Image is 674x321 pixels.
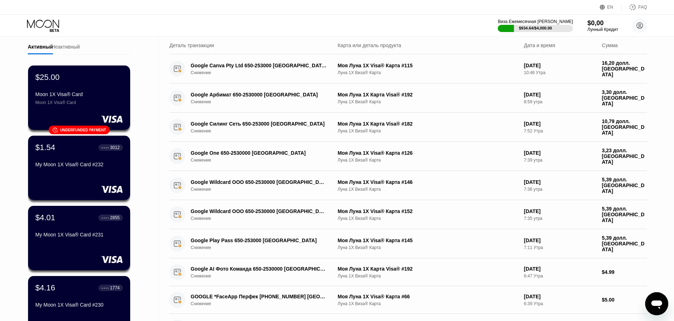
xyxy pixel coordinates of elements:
[524,216,596,221] div: 7:35 утра
[191,99,337,104] div: Снижение
[110,145,120,150] div: 3012
[600,4,622,11] div: EN
[338,92,518,98] div: Моя Луна 1X Карта Visa® #192
[191,238,327,243] div: Google Play Pass 650-253000 [GEOGRAPHIC_DATA]
[169,229,647,258] div: Google Play Pass 650-253000 [GEOGRAPHIC_DATA]СнижениеМоя Луна 1X Visa® Карта #145Луна 1X Виза® Ка...
[338,245,518,250] div: Луна 1X Виза® Карта
[191,208,327,214] div: Google Wildcard ООО 650-2530000 [GEOGRAPHIC_DATA]
[191,266,327,272] div: Google AI Фото Команда 650-2530000 [GEOGRAPHIC_DATA]
[169,42,214,48] div: Деталь транзакции
[524,150,596,156] div: [DATE]
[524,63,596,68] div: [DATE]
[191,158,337,163] div: Снижение
[191,273,337,279] div: Снижение
[169,113,647,142] div: Google Силинг Сеть 650-253000 [GEOGRAPHIC_DATA]СнижениеМоя Луна 1X Карта Visa® #182Луна 1X Виза® ...
[607,5,613,10] div: EN
[524,128,596,134] div: 7:52 Утра
[35,162,123,167] div: My Moon 1X Visa® Card #232
[602,148,647,165] div: 3,23 долл. [GEOGRAPHIC_DATA]
[602,89,647,107] div: 3,30 долл. [GEOGRAPHIC_DATA]
[338,187,518,192] div: Луна 1X Виза® Карта
[338,179,518,185] div: Моя Луна 1X Visa® Карта #146
[110,215,120,220] div: 2855
[110,285,120,290] div: 1774
[169,83,647,113] div: Google Арбимат 650-2530000 [GEOGRAPHIC_DATA]СнижениеМоя Луна 1X Карта Visa® #192Луна 1X Виза® Кар...
[524,179,596,185] div: [DATE]
[524,92,596,98] div: [DATE]
[191,294,327,299] div: GOOGLE *FaceApp Перфек [PHONE_NUMBER] [GEOGRAPHIC_DATA]
[524,187,596,192] div: 7:36 утра
[102,146,109,149] div: ● ● ● ●
[602,235,647,252] div: 5,39 долл. [GEOGRAPHIC_DATA]
[169,258,647,286] div: Google AI Фото Команда 650-2530000 [GEOGRAPHIC_DATA]СнижениеМоя Луна 1X Карта Visa® #192Луна 1X В...
[169,171,647,200] div: Google Wildcard ООО 650-2530000 [GEOGRAPHIC_DATA]СнижениеМоя Луна 1X Visa® Карта #146Луна 1X Виза...
[602,42,618,48] div: Сумма
[338,70,518,75] div: Луна 1X Виза® Карта
[191,187,337,192] div: Снижение
[191,150,327,156] div: Google One 650-2530000 [GEOGRAPHIC_DATA]
[28,44,53,50] div: Активный
[338,266,518,272] div: Моя Луна 1X Карта Visa® #192
[524,121,596,127] div: [DATE]
[28,65,130,130] div: $25.00Moon 1X Visa® CardMoon 1X Visa® Card󰗎Underfunded payment
[587,19,618,32] div: $0,00Лунный Кредит
[191,245,337,250] div: Снижение
[169,142,647,171] div: Google One 650-2530000 [GEOGRAPHIC_DATA]СнижениеМоя Луна 1X Visa® Карта #126Луна 1X Виза® Карта[D...
[102,287,109,289] div: ● ● ● ●
[524,70,596,75] div: 10:46 Утра
[102,217,109,219] div: ● ● ● ●
[60,128,106,132] div: Underfunded payment
[338,273,518,279] div: Луна 1X Виза® Карта
[35,232,123,238] div: My Moon 1X Visa® Card #231
[191,92,327,98] div: Google Арбимат 650-2530000 [GEOGRAPHIC_DATA]
[622,4,647,11] div: FAQ
[191,179,327,185] div: Google Wildcard ООО 650-2530000 [GEOGRAPHIC_DATA]
[524,294,596,299] div: [DATE]
[51,44,80,50] div: Неактивный
[602,269,647,275] div: $4.99
[338,158,518,163] div: Луна 1X Виза® Карта
[338,238,518,243] div: Моя Луна 1X Visa® Карта #145
[587,27,618,32] div: Лунный Кредит
[35,283,55,293] div: $4.16
[35,213,55,222] div: $4.01
[338,128,518,134] div: Луна 1X Виза® Карта
[191,301,337,306] div: Снижение
[524,42,555,48] div: Дата и время
[524,99,596,104] div: 8:59 утра
[524,266,596,272] div: [DATE]
[169,286,647,314] div: GOOGLE *FaceApp Перфек [PHONE_NUMBER] [GEOGRAPHIC_DATA]СнижениеМоя Луна 1X Visa® Карта #66Луна 1X...
[338,121,518,127] div: Моя Луна 1X Карта Visa® #182
[602,60,647,77] div: 16,20 долл. [GEOGRAPHIC_DATA]
[191,70,337,75] div: Снижение
[28,206,130,270] div: $4.01● ● ● ●2855My Moon 1X Visa® Card #231
[338,294,518,299] div: Моя Луна 1X Visa® Карта #66
[191,121,327,127] div: Google Силинг Сеть 650-253000 [GEOGRAPHIC_DATA]
[35,73,59,82] div: $25.00
[602,297,647,303] div: $5.00
[191,128,337,134] div: Снижение
[602,118,647,136] div: 10,79 долл. [GEOGRAPHIC_DATA]
[519,26,552,30] div: $934.64/$4,000.00
[338,208,518,214] div: Моя Луна 1X Visa® Карта #152
[35,143,55,152] div: $1.54
[28,136,130,200] div: $1.54● ● ● ●3012My Moon 1X Visa® Card #232
[524,158,596,163] div: 7:39 утра
[191,216,337,221] div: Снижение
[645,292,668,315] iframe: Кнопка запуска окна обмена сообщениями
[169,54,647,83] div: Google Canva Pty Ltd 650-253000 [GEOGRAPHIC_DATA]СнижениеМоя Луна 1X Visa® Карта #115Луна 1X Виза...
[602,177,647,194] div: 5,39 долл. [GEOGRAPHIC_DATA]
[191,63,327,68] div: Google Canva Pty Ltd 650-253000 [GEOGRAPHIC_DATA]
[524,273,596,279] div: 6:47 Утра
[52,127,58,133] div: 󰗎
[524,238,596,243] div: [DATE]
[338,99,518,104] div: Луна 1X Виза® Карта
[35,302,123,308] div: My Moon 1X Visa® Card #230
[524,208,596,214] div: [DATE]
[169,200,647,229] div: Google Wildcard ООО 650-2530000 [GEOGRAPHIC_DATA]СнижениеМоя Луна 1X Visa® Карта #152Луна 1X Виза...
[638,5,647,10] div: FAQ
[338,150,518,156] div: Моя Луна 1X Visa® Карта #126
[524,245,596,250] div: 7:11 Утра
[498,19,573,32] div: Виза Ежемесячная [PERSON_NAME]$934.64/$4,000.00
